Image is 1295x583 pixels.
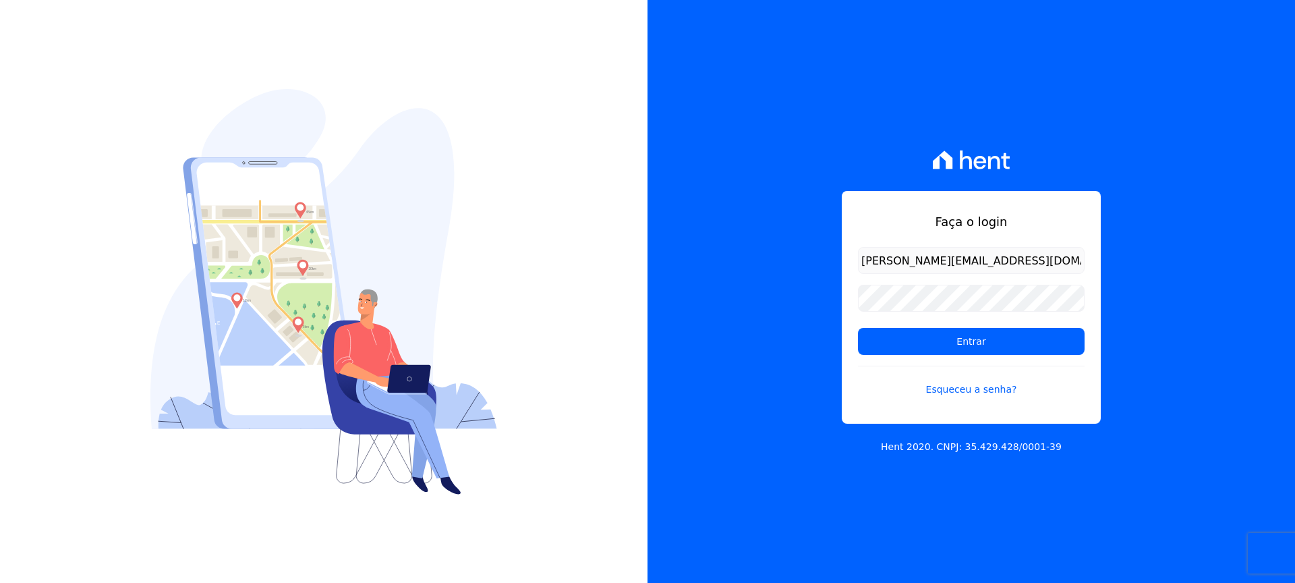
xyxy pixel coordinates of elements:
p: Hent 2020. CNPJ: 35.429.428/0001-39 [881,440,1062,454]
input: Entrar [858,328,1085,355]
img: Login [150,89,497,495]
input: Email [858,247,1085,274]
a: Esqueceu a senha? [858,366,1085,397]
h1: Faça o login [858,213,1085,231]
